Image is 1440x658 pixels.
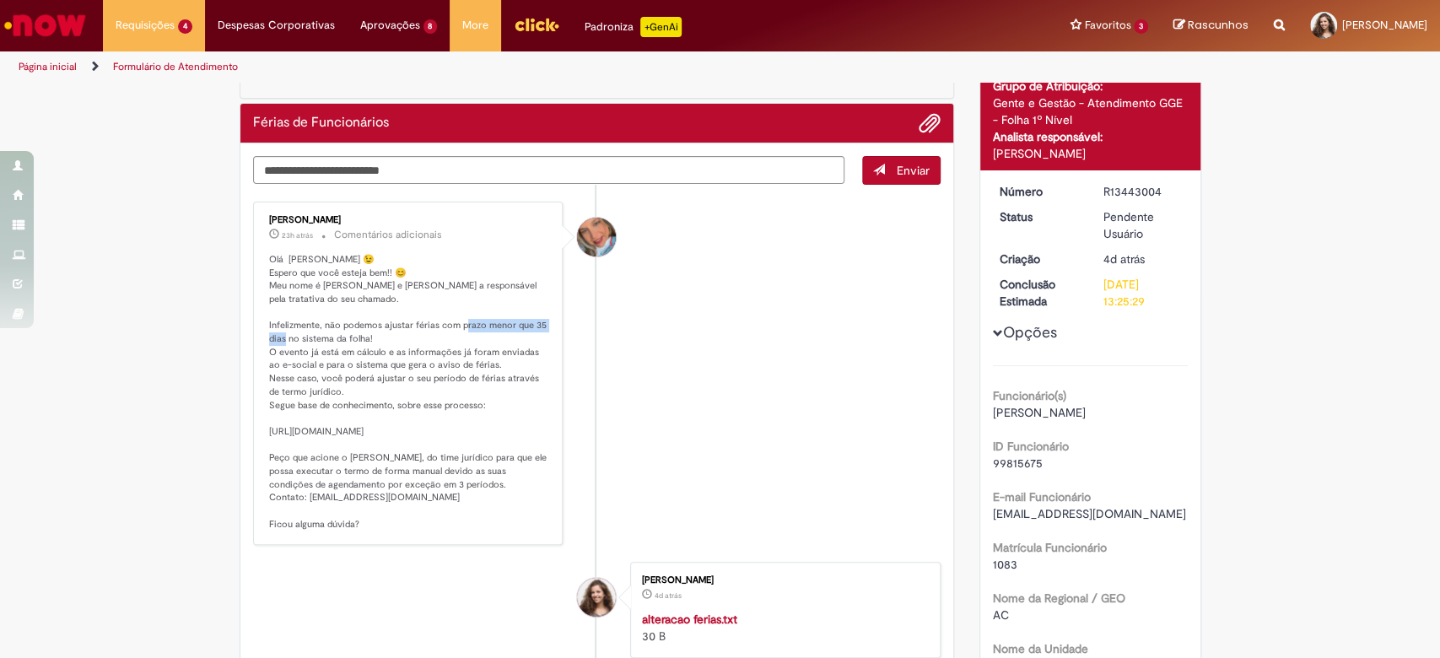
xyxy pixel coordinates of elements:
[987,208,1091,225] dt: Status
[993,506,1186,521] span: [EMAIL_ADDRESS][DOMAIN_NAME]
[642,575,923,585] div: [PERSON_NAME]
[13,51,947,83] ul: Trilhas de página
[993,489,1091,504] b: E-mail Funcionário
[919,112,941,134] button: Adicionar anexos
[993,641,1088,656] b: Nome da Unidade
[269,215,550,225] div: [PERSON_NAME]
[993,540,1107,555] b: Matrícula Funcionário
[993,456,1043,471] span: 99815675
[655,591,682,601] time: 25/08/2025 09:25:23
[1084,17,1130,34] span: Favoritos
[642,612,737,627] a: alteracao ferias.txt
[462,17,488,34] span: More
[987,251,1091,267] dt: Criação
[993,128,1188,145] div: Analista responsável:
[640,17,682,37] p: +GenAi
[1188,17,1249,33] span: Rascunhos
[993,557,1017,572] span: 1083
[514,12,559,37] img: click_logo_yellow_360x200.png
[1103,208,1182,242] div: Pendente Usuário
[253,116,389,131] h2: Férias de Funcionários Histórico de tíquete
[113,60,238,73] a: Formulário de Atendimento
[655,591,682,601] span: 4d atrás
[585,17,682,37] div: Padroniza
[987,276,1091,310] dt: Conclusão Estimada
[218,17,335,34] span: Despesas Corporativas
[2,8,89,42] img: ServiceNow
[334,228,442,242] small: Comentários adicionais
[1103,183,1182,200] div: R13443004
[993,405,1086,420] span: [PERSON_NAME]
[577,578,616,617] div: Ana Flavia Justino
[282,230,313,240] span: 23h atrás
[1103,276,1182,310] div: [DATE] 13:25:29
[1173,18,1249,34] a: Rascunhos
[253,156,845,185] textarea: Digite sua mensagem aqui...
[993,591,1125,606] b: Nome da Regional / GEO
[862,156,941,185] button: Enviar
[360,17,420,34] span: Aprovações
[993,388,1066,403] b: Funcionário(s)
[1103,251,1145,267] time: 25/08/2025 09:25:26
[993,78,1188,94] div: Grupo de Atribuição:
[423,19,438,34] span: 8
[993,94,1188,128] div: Gente e Gestão - Atendimento GGE - Folha 1º Nível
[993,439,1069,454] b: ID Funcionário
[1103,251,1182,267] div: 25/08/2025 09:25:26
[577,218,616,256] div: Jacqueline Andrade Galani
[1103,251,1145,267] span: 4d atrás
[993,607,1009,623] span: AC
[1134,19,1148,34] span: 3
[116,17,175,34] span: Requisições
[642,611,923,645] div: 30 B
[993,145,1188,162] div: [PERSON_NAME]
[19,60,77,73] a: Página inicial
[178,19,192,34] span: 4
[1342,18,1427,32] span: [PERSON_NAME]
[897,163,930,178] span: Enviar
[987,183,1091,200] dt: Número
[269,253,550,531] p: Olá [PERSON_NAME] 😉 Espero que você esteja bem!! 😊 Meu nome é [PERSON_NAME] e [PERSON_NAME] a res...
